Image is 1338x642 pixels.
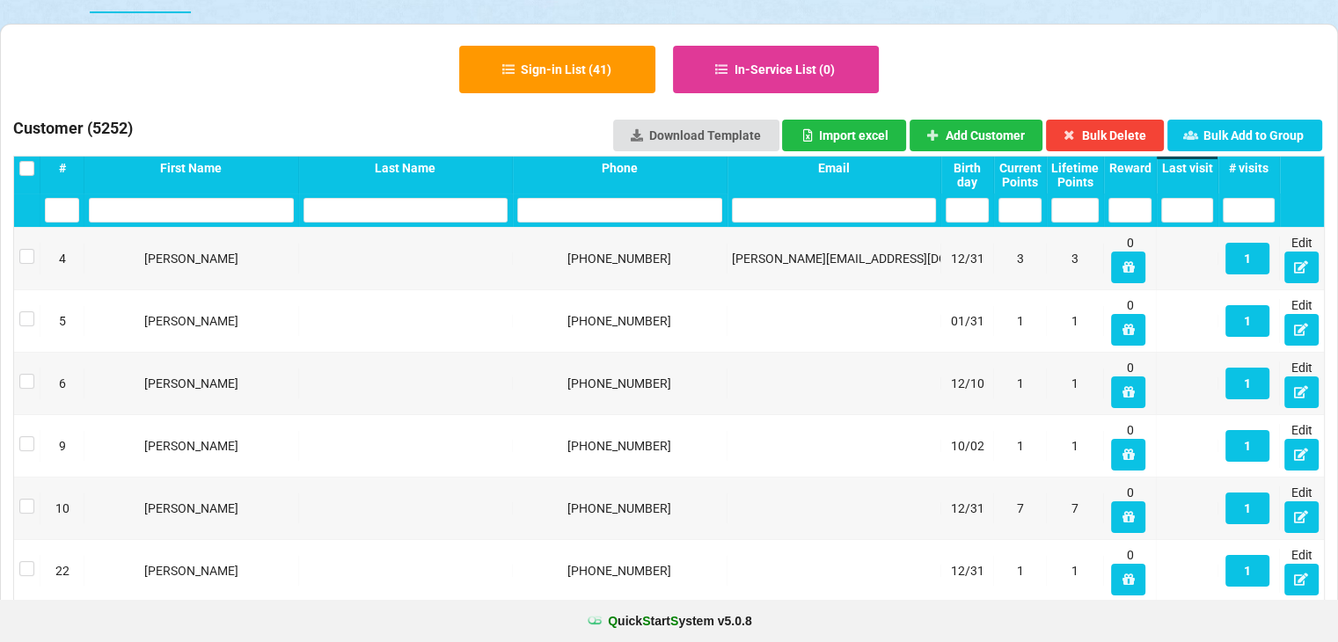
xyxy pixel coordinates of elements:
div: 1 [1051,375,1099,392]
div: Phone [517,161,722,175]
div: 10 [45,500,79,517]
div: 1 [998,437,1042,455]
div: Last Name [303,161,508,175]
div: Edit [1284,234,1320,283]
button: Import excel [782,120,906,151]
div: 12/10 [946,375,989,392]
img: favicon.ico [586,612,603,630]
div: 1 [998,375,1042,392]
button: 1 [1225,368,1269,399]
div: 0 [1108,296,1152,346]
div: First Name [89,161,294,175]
button: Bulk Delete [1046,120,1165,151]
div: 1 [1051,437,1099,455]
div: 12/31 [946,562,989,580]
div: Edit [1284,546,1320,595]
button: 1 [1225,243,1269,274]
div: Birth day [946,161,989,189]
div: [PHONE_NUMBER] [517,250,722,267]
div: Edit [1284,359,1320,408]
button: 1 [1225,555,1269,587]
h3: Customer ( 5252 ) [13,118,133,144]
div: 0 [1108,484,1152,533]
div: Edit [1284,421,1320,471]
div: 1 [998,312,1042,330]
div: 1 [1051,312,1099,330]
span: Q [608,614,618,628]
a: Download Template [613,120,779,151]
span: S [670,614,678,628]
div: Reward [1108,161,1152,175]
div: 1 [998,562,1042,580]
div: Current Points [998,161,1042,189]
div: 01/31 [946,312,989,330]
button: Add Customer [910,120,1043,151]
div: 7 [998,500,1042,517]
div: Edit [1284,296,1320,346]
div: Last visit [1161,161,1213,175]
div: [PHONE_NUMBER] [517,437,722,455]
div: [PERSON_NAME] [89,312,294,330]
button: 1 [1225,430,1269,462]
b: uick tart ystem v 5.0.8 [608,612,751,630]
div: 0 [1108,359,1152,408]
div: Email [732,161,937,175]
button: In-Service List (0) [673,46,879,93]
div: [PERSON_NAME] [89,250,294,267]
button: Sign-in List (41) [459,46,655,93]
div: 12/31 [946,500,989,517]
div: 0 [1108,234,1152,283]
div: 10/02 [946,437,989,455]
div: [PHONE_NUMBER] [517,375,722,392]
div: # visits [1223,161,1275,175]
button: Bulk Add to Group [1167,120,1322,151]
div: [PHONE_NUMBER] [517,562,722,580]
div: 3 [1051,250,1099,267]
div: 9 [45,437,79,455]
div: 3 [998,250,1042,267]
div: 22 [45,562,79,580]
div: [PHONE_NUMBER] [517,312,722,330]
div: [PHONE_NUMBER] [517,500,722,517]
button: 1 [1225,492,1269,524]
div: [PERSON_NAME][EMAIL_ADDRESS][DOMAIN_NAME] [732,250,937,267]
div: 6 [45,375,79,392]
div: Lifetime Points [1051,161,1099,189]
div: # [45,161,79,175]
div: [PERSON_NAME] [89,375,294,392]
div: [PERSON_NAME] [89,562,294,580]
span: S [642,614,650,628]
div: [PERSON_NAME] [89,437,294,455]
div: 1 [1051,562,1099,580]
div: 0 [1108,421,1152,471]
div: [PERSON_NAME] [89,500,294,517]
div: 5 [45,312,79,330]
div: Edit [1284,484,1320,533]
div: 7 [1051,500,1099,517]
div: 12/31 [946,250,989,267]
div: Import excel [801,129,888,142]
div: 4 [45,250,79,267]
div: 0 [1108,546,1152,595]
button: 1 [1225,305,1269,337]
